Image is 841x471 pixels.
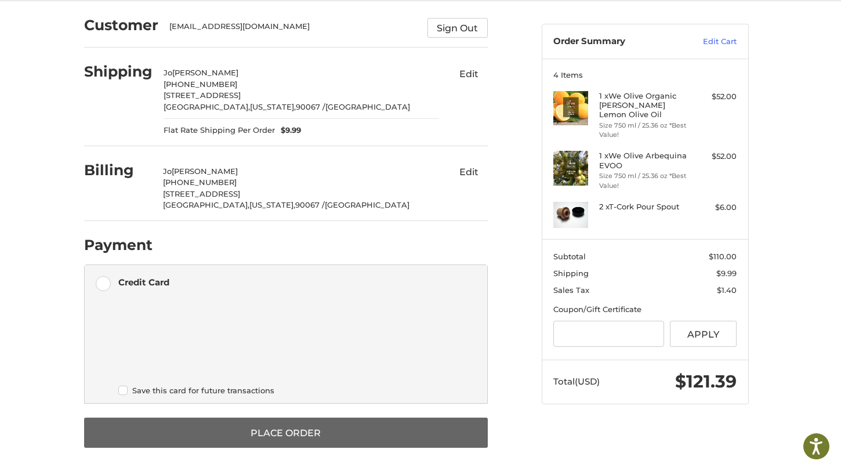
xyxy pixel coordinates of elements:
[325,102,410,111] span: [GEOGRAPHIC_DATA]
[295,200,325,209] span: 90067 /
[16,17,131,27] p: We're away right now. Please check back later!
[599,171,688,190] li: Size 750 ml / 25.36 oz *Best Value!
[164,90,241,100] span: [STREET_ADDRESS]
[599,91,688,119] h4: 1 x We Olive Organic [PERSON_NAME] Lemon Olive Oil
[553,321,664,347] input: Gift Certificate or Coupon Code
[553,70,737,79] h3: 4 Items
[116,303,472,382] iframe: Secure payment input frame
[84,16,158,34] h2: Customer
[553,376,600,387] span: Total (USD)
[163,200,249,209] span: [GEOGRAPHIC_DATA],
[163,177,237,187] span: [PHONE_NUMBER]
[599,151,688,170] h4: 1 x We Olive Arbequina EVOO
[249,200,295,209] span: [US_STATE],
[553,285,589,295] span: Sales Tax
[118,386,470,395] label: Save this card for future transactions
[599,121,688,140] li: Size 750 ml / 25.36 oz *Best Value!
[250,102,296,111] span: [US_STATE],
[678,36,737,48] a: Edit Cart
[84,418,488,448] button: Place Order
[133,15,147,29] button: Open LiveChat chat widget
[172,166,238,176] span: [PERSON_NAME]
[553,252,586,261] span: Subtotal
[553,36,678,48] h3: Order Summary
[296,102,325,111] span: 90067 /
[118,273,169,292] div: Credit Card
[164,102,250,111] span: [GEOGRAPHIC_DATA],
[553,304,737,316] div: Coupon/Gift Certificate
[325,200,409,209] span: [GEOGRAPHIC_DATA]
[717,285,737,295] span: $1.40
[599,202,688,211] h4: 2 x T-Cork Pour Spout
[164,79,237,89] span: [PHONE_NUMBER]
[709,252,737,261] span: $110.00
[691,151,737,162] div: $52.00
[84,161,152,179] h2: Billing
[275,125,301,136] span: $9.99
[163,189,240,198] span: [STREET_ADDRESS]
[164,125,275,136] span: Flat Rate Shipping Per Order
[172,68,238,77] span: [PERSON_NAME]
[553,269,589,278] span: Shipping
[84,236,153,254] h2: Payment
[427,18,488,38] button: Sign Out
[670,321,737,347] button: Apply
[164,68,172,77] span: Jo
[451,64,488,83] button: Edit
[451,163,488,182] button: Edit
[675,371,737,392] span: $121.39
[169,21,416,38] div: [EMAIL_ADDRESS][DOMAIN_NAME]
[84,63,153,81] h2: Shipping
[691,91,737,103] div: $52.00
[716,269,737,278] span: $9.99
[691,202,737,213] div: $6.00
[163,166,172,176] span: Jo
